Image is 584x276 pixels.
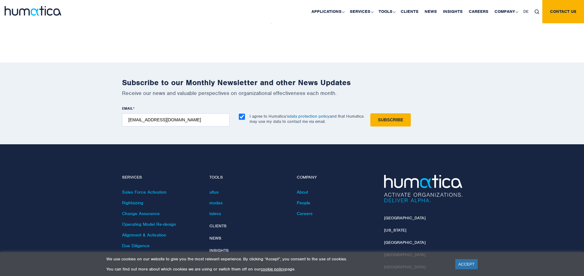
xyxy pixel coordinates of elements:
[535,9,539,14] img: search_icon
[250,114,364,124] p: I agree to Humatica’s and that Humatica may use my data to contact me via email.
[297,211,312,216] a: Careers
[209,223,227,229] a: Clients
[384,215,426,221] a: [GEOGRAPHIC_DATA]
[106,267,448,272] p: You can find out more about which cookies we are using or switch them off on our page.
[370,113,411,127] input: Subscribe
[209,248,229,253] a: Insights
[297,175,375,180] h4: Company
[384,240,426,245] a: [GEOGRAPHIC_DATA]
[209,189,219,195] a: altus
[122,78,462,87] h2: Subscribe to our Monthly Newsletter and other News Updates
[209,236,221,241] a: News
[297,200,310,206] a: People
[209,200,223,206] a: modas
[122,211,160,216] a: Change Assurance
[297,189,308,195] a: About
[523,9,529,14] span: DE
[122,106,133,111] span: EMAIL
[122,90,462,96] p: Receive our news and valuable perspectives on organizational effectiveness each month.
[122,221,176,227] a: Operating Model Re-design
[384,175,462,202] img: Humatica
[122,200,143,206] a: Rightsizing
[289,114,330,119] a: data protection policy
[122,243,150,248] a: Due Diligence
[106,256,448,262] p: We use cookies on our website to give you the most relevant experience. By clicking “Accept”, you...
[384,228,406,233] a: [US_STATE]
[122,189,166,195] a: Sales Force Activation
[209,211,221,216] a: taleva
[261,267,285,272] a: cookie policy
[455,259,478,269] a: ACCEPT
[122,232,166,238] a: Alignment & Activation
[122,113,230,127] input: name@company.com
[122,175,200,180] h4: Services
[239,114,245,120] input: I agree to Humatica’sdata protection policyand that Humatica may use my data to contact me via em...
[209,175,288,180] h4: Tools
[5,6,61,16] img: logo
